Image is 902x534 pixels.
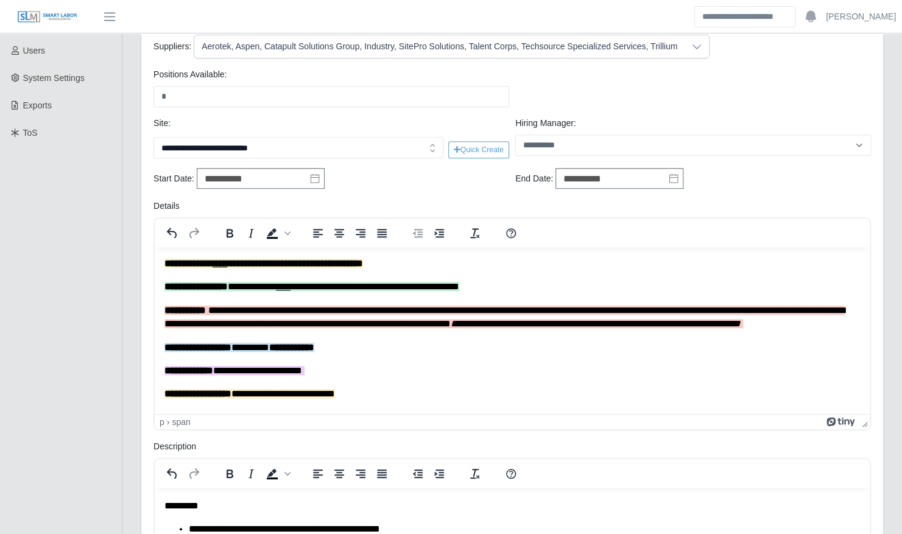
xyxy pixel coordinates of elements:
[153,200,180,213] label: Details
[448,141,509,158] button: Quick Create
[183,465,204,482] button: Redo
[153,68,227,81] label: Positions Available:
[857,415,870,429] div: Press the Up and Down arrow keys to resize the editor.
[262,465,292,482] div: Background color Black
[407,465,428,482] button: Decrease indent
[308,465,328,482] button: Align left
[501,225,521,242] button: Help
[429,465,449,482] button: Increase indent
[465,225,485,242] button: Clear formatting
[153,440,196,453] label: Description
[241,465,261,482] button: Italic
[407,225,428,242] button: Decrease indent
[172,417,190,427] div: span
[160,417,164,427] div: p
[23,128,38,138] span: ToS
[826,10,896,23] a: [PERSON_NAME]
[162,465,183,482] button: Undo
[153,40,191,53] label: Suppliers:
[241,225,261,242] button: Italic
[329,465,350,482] button: Align center
[155,247,870,414] iframe: Rich Text Area
[23,73,85,83] span: System Settings
[501,465,521,482] button: Help
[372,465,392,482] button: Justify
[17,10,78,24] img: SLM Logo
[372,225,392,242] button: Justify
[826,417,857,427] a: Powered by Tiny
[515,172,553,185] label: End Date:
[153,117,171,130] label: Site:
[194,35,685,58] div: Aerotek, Aspen, Catapult Solutions Group, Industry, SitePro Solutions, Talent Corps, Techsource S...
[694,6,795,27] input: Search
[23,100,52,110] span: Exports
[308,225,328,242] button: Align left
[167,417,170,427] div: ›
[262,225,292,242] div: Background color Black
[350,465,371,482] button: Align right
[350,225,371,242] button: Align right
[515,117,576,130] label: Hiring Manager:
[219,465,240,482] button: Bold
[429,225,449,242] button: Increase indent
[329,225,350,242] button: Align center
[465,465,485,482] button: Clear formatting
[23,46,46,55] span: Users
[219,225,240,242] button: Bold
[153,172,194,185] label: Start Date:
[183,225,204,242] button: Redo
[162,225,183,242] button: Undo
